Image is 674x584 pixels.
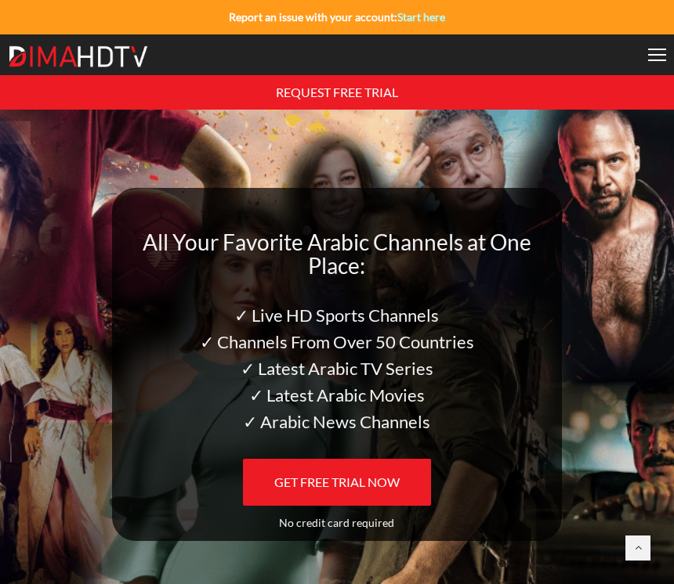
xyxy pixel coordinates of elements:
span: GET FREE TRIAL NOW [274,474,400,489]
strong: Report an issue with your account: [229,10,445,23]
span: ✓ Latest Arabic TV Series [241,358,433,379]
a: REQUEST FREE TRIAL [276,85,398,99]
span: All Your Favorite Arabic Channels at One Place: [143,229,531,279]
span: No credit card required [279,516,394,529]
span: ✓ Latest Arabic Movies [249,384,425,406]
a: Back to top [625,535,650,561]
a: Start here [397,10,445,23]
span: ✓ Live HD Sports Channels [234,305,439,326]
span: ✓ Channels From Over 50 Countries [200,331,474,352]
img: Dima HDTV [8,45,149,68]
a: GET FREE TRIAL NOW [243,459,431,506]
span: ✓ Arabic News Channels [243,411,430,432]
